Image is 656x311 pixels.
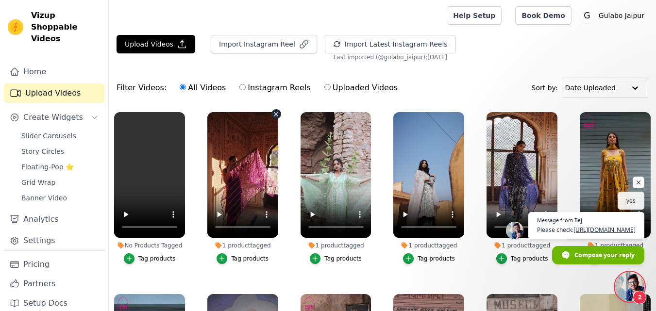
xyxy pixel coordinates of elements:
button: Tag products [496,253,548,264]
button: G Gulabo Jaipur [579,7,648,24]
button: Tag products [124,253,176,264]
label: Uploaded Videos [324,82,398,94]
a: Help Setup [447,6,502,25]
button: Import Instagram Reel [211,35,317,53]
button: Import Latest Instagram Reels [325,35,456,53]
a: Book Demo [515,6,571,25]
span: Floating-Pop ⭐ [21,162,74,172]
div: 1 product tagged [487,242,557,249]
span: Last imported (@ gulabo_jaipur ): [DATE] [334,53,447,61]
span: 2 [633,291,646,304]
div: Sort by: [532,78,649,98]
p: Gulabo Jaipur [595,7,648,24]
label: Instagram Reels [239,82,311,94]
span: Grid Wrap [21,178,55,187]
a: Partners [4,274,104,294]
span: yes [626,196,636,205]
a: Settings [4,231,104,250]
div: Tag products [418,255,455,262]
span: Tej [574,217,582,223]
input: All Videos [180,84,186,90]
button: Create Widgets [4,108,104,127]
span: Slider Carousels [21,131,76,141]
span: Compose your reply [574,246,635,263]
img: Vizup [8,19,23,35]
span: Please check: [537,225,636,234]
div: Open chat [615,272,644,301]
div: Tag products [324,255,362,262]
div: 1 product tagged [207,242,278,249]
a: Slider Carousels [16,129,104,143]
a: Grid Wrap [16,176,104,189]
button: Tag products [403,253,455,264]
span: Vizup Shoppable Videos [31,10,101,45]
span: Banner Video [21,193,67,203]
button: Tag products [310,253,362,264]
a: Analytics [4,210,104,229]
button: Upload Videos [117,35,195,53]
label: All Videos [179,82,226,94]
span: Message from [537,217,573,223]
button: Video Delete [271,109,281,119]
div: Tag products [511,255,548,262]
a: Home [4,62,104,82]
input: Uploaded Videos [324,84,331,90]
a: Banner Video [16,191,104,205]
div: Filter Videos: [117,77,403,99]
span: Create Widgets [23,112,83,123]
div: 1 product tagged [393,242,464,249]
input: Instagram Reels [239,84,246,90]
button: Tag products [217,253,269,264]
div: No Products Tagged [114,242,185,249]
a: Pricing [4,255,104,274]
div: Tag products [231,255,269,262]
span: Story Circles [21,147,64,156]
text: G [584,11,590,20]
a: Upload Videos [4,83,104,103]
a: Floating-Pop ⭐ [16,160,104,174]
div: 1 product tagged [301,242,371,249]
a: Story Circles [16,145,104,158]
div: Tag products [138,255,176,262]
